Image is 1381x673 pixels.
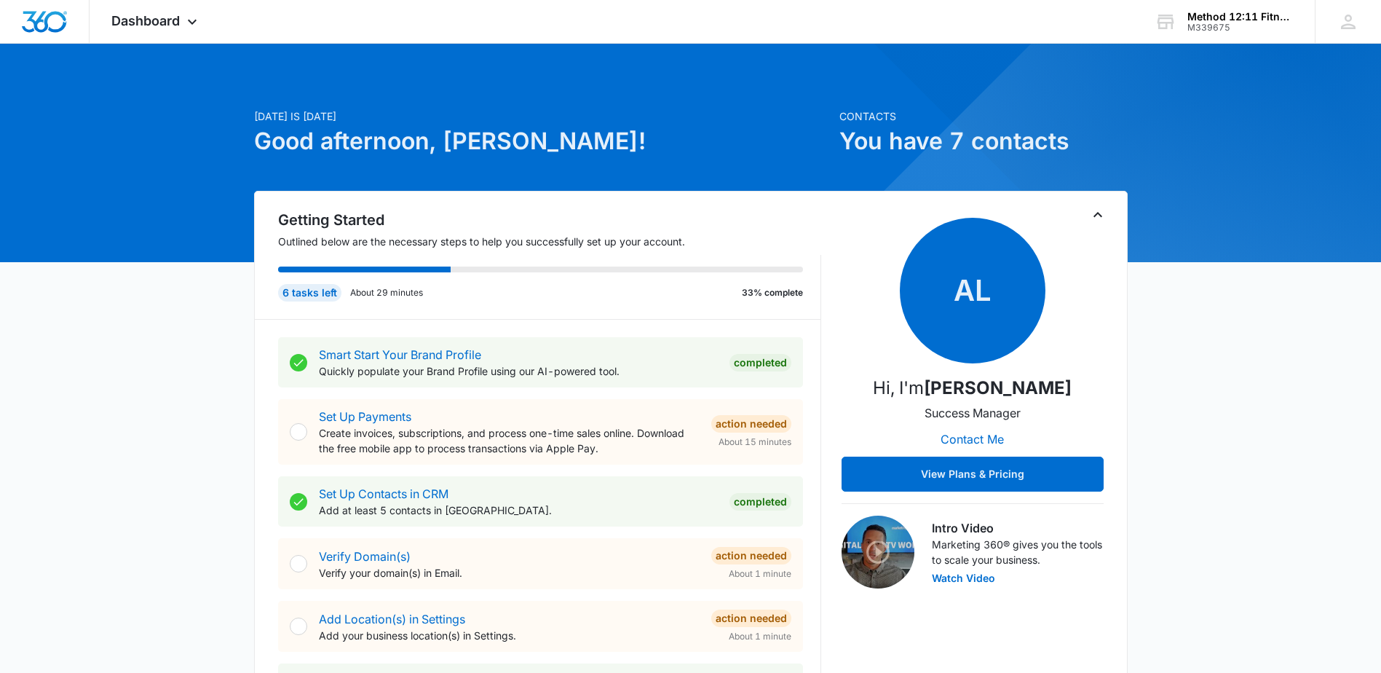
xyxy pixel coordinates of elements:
h1: Good afternoon, [PERSON_NAME]! [254,124,831,159]
div: account name [1187,11,1294,23]
strong: [PERSON_NAME] [924,377,1072,398]
div: Action Needed [711,547,791,564]
span: About 15 minutes [719,436,791,449]
span: About 1 minute [729,630,791,643]
p: [DATE] is [DATE] [254,109,831,124]
span: AL [900,218,1045,363]
h2: Getting Started [278,209,821,231]
button: Contact Me [926,422,1018,457]
p: Hi, I'm [873,375,1072,401]
div: Action Needed [711,610,791,627]
p: Verify your domain(s) in Email. [319,565,700,580]
p: 33% complete [742,286,803,299]
div: Completed [729,493,791,511]
h1: You have 7 contacts [839,124,1128,159]
span: About 1 minute [729,567,791,580]
p: About 29 minutes [350,286,423,299]
div: Completed [729,354,791,371]
div: 6 tasks left [278,284,341,302]
p: Add your business location(s) in Settings. [319,628,700,643]
button: Watch Video [932,573,995,583]
a: Set Up Payments [319,409,411,424]
p: Success Manager [925,404,1021,422]
a: Verify Domain(s) [319,549,411,564]
a: Smart Start Your Brand Profile [319,347,481,362]
p: Outlined below are the necessary steps to help you successfully set up your account. [278,234,821,249]
p: Create invoices, subscriptions, and process one-time sales online. Download the free mobile app t... [319,425,700,456]
p: Contacts [839,109,1128,124]
div: Action Needed [711,415,791,433]
p: Add at least 5 contacts in [GEOGRAPHIC_DATA]. [319,503,718,518]
button: View Plans & Pricing [842,457,1104,492]
div: account id [1187,23,1294,33]
span: Dashboard [111,13,180,28]
p: Quickly populate your Brand Profile using our AI-powered tool. [319,363,718,379]
p: Marketing 360® gives you the tools to scale your business. [932,537,1104,567]
button: Toggle Collapse [1089,206,1107,224]
h3: Intro Video [932,519,1104,537]
img: Intro Video [842,516,914,589]
a: Set Up Contacts in CRM [319,487,448,501]
a: Add Location(s) in Settings [319,612,465,626]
